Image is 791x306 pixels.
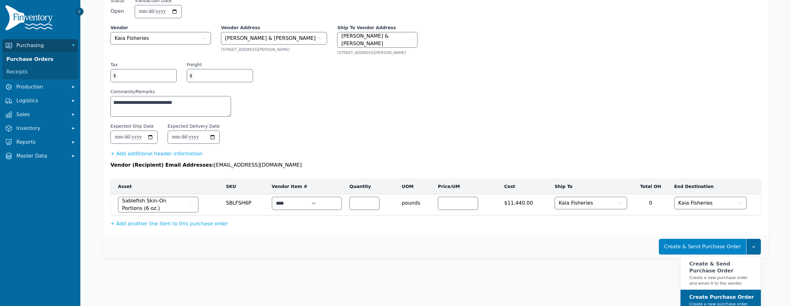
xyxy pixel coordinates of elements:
th: Price/UM [434,179,500,194]
button: Production [3,81,78,93]
span: [PERSON_NAME] & [PERSON_NAME] [225,35,315,42]
span: $ [187,69,195,82]
span: $11,440.00 [504,197,547,207]
label: Expected Delivery Date [168,123,220,129]
label: Vendor Address [221,24,327,31]
th: UOM [398,179,434,194]
span: Production [16,83,67,91]
th: End Destination [670,179,751,194]
span: Sablefish Skin-On Portions (6 oz.) [122,197,188,212]
div: [STREET_ADDRESS][PERSON_NAME] [221,47,327,52]
strong: Create Purchase Order [689,294,754,300]
td: 0 [631,194,670,215]
button: Sablefish Skin-On Portions (6 oz.) [118,197,198,212]
button: Kaia Fisheries [555,197,627,209]
span: Logistics [16,97,67,105]
button: Inventory [3,122,78,135]
button: Master Data [3,150,78,162]
th: Cost [500,179,551,194]
span: Reports [16,138,67,146]
th: Total OH [631,179,670,194]
small: Create a new purchase order and email it to the vendor. [689,275,756,286]
span: Inventory [16,125,67,132]
span: pounds [402,197,430,207]
th: SKU [222,179,268,194]
button: Purchasing [3,39,78,52]
span: Open [110,8,125,15]
span: Kaia Fisheries [559,199,593,207]
a: Purchase Orders [4,53,77,66]
button: [PERSON_NAME] & [PERSON_NAME] [337,32,417,48]
label: Comments/Remarks [110,89,231,95]
td: SBLFSH6P [222,194,268,215]
button: + Add another line item to this purchase order [110,220,228,228]
label: Expected Ship Date [110,123,154,129]
th: Quantity [346,179,398,194]
button: [PERSON_NAME] & [PERSON_NAME] [221,32,327,45]
div: [STREET_ADDRESS][PERSON_NAME] [337,50,417,55]
label: Ship To Vendor Address [337,24,417,31]
label: Tax [110,62,118,68]
span: Kaia Fisheries [115,35,149,42]
span: Kaia Fisheries [678,199,713,207]
button: Kaia Fisheries [110,32,211,45]
th: Asset [110,179,222,194]
span: Purchasing [16,42,67,49]
a: Receipts [4,66,77,78]
strong: Create & Send Purchase Order [689,261,733,274]
span: [EMAIL_ADDRESS][DOMAIN_NAME] [214,162,302,168]
button: + Add additional header information [110,150,202,158]
label: Freight [187,62,202,68]
span: Sales [16,111,67,118]
button: Reports [3,136,78,148]
button: Sales [3,108,78,121]
label: Vendor [110,24,211,31]
button: Kaia Fisheries [674,197,747,209]
img: Finventory [5,5,55,33]
button: Create & Send Purchase Order [659,239,746,255]
button: Logistics [3,94,78,107]
span: Master Data [16,152,67,160]
th: Vendor Item # [268,179,346,194]
th: Ship To [551,179,631,194]
span: [PERSON_NAME] & [PERSON_NAME] [341,32,407,47]
span: Vendor (Recipient) Email Addresses: [110,162,214,168]
span: $ [111,69,119,82]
